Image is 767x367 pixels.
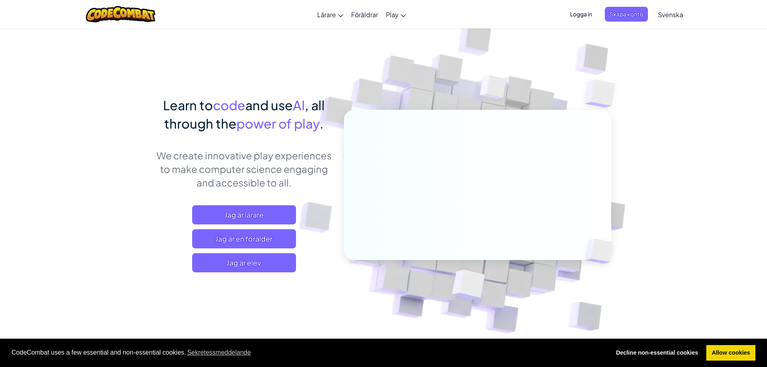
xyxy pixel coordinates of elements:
[382,4,410,25] a: Play
[658,10,683,19] span: Svenska
[317,10,336,19] span: Lärare
[236,115,320,131] span: power of play
[605,7,648,22] button: Skapa konto
[433,253,504,319] img: Overlap cubes
[186,347,252,359] a: learn more about cookies
[192,205,296,224] a: Jag är lärare
[163,97,213,113] span: Learn to
[156,149,332,189] p: We create innovative play experiences to make computer science engaging and accessible to all.
[565,7,597,22] button: Logga in
[192,253,296,272] button: Jag är elev
[347,4,382,25] a: Föräldrar
[654,4,687,25] a: Svenska
[12,347,604,359] span: CodeCombat uses a few essential and non-essential cookies.
[293,97,305,113] span: AI
[192,229,296,248] a: Jag är en förälder
[213,97,245,113] span: code
[706,345,755,361] a: allow cookies
[86,6,156,22] img: CodeCombat logo
[313,4,347,25] a: Lärare
[245,97,293,113] span: and use
[610,345,703,361] a: deny cookies
[572,222,632,280] img: Overlap cubes
[386,10,399,19] span: Play
[465,60,523,119] img: Overlap cubes
[568,60,638,127] img: Overlap cubes
[320,115,324,131] span: .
